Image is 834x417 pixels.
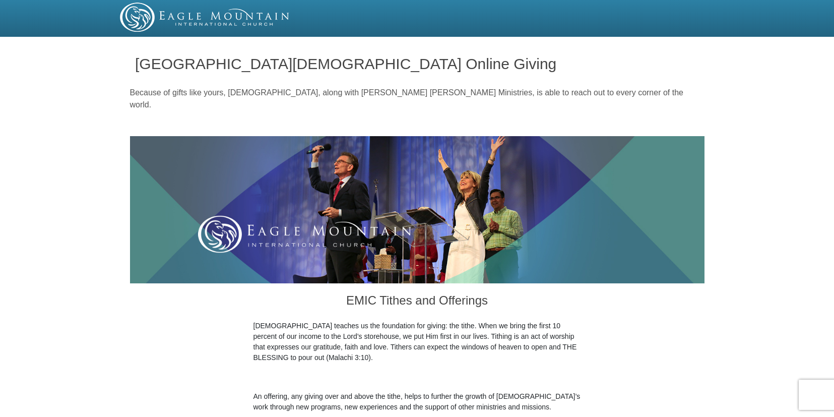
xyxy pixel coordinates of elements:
h3: EMIC Tithes and Offerings [253,283,581,321]
p: An offering, any giving over and above the tithe, helps to further the growth of [DEMOGRAPHIC_DAT... [253,391,581,412]
p: [DEMOGRAPHIC_DATA] teaches us the foundation for giving: the tithe. When we bring the first 10 pe... [253,321,581,363]
p: Because of gifts like yours, [DEMOGRAPHIC_DATA], along with [PERSON_NAME] [PERSON_NAME] Ministrie... [130,87,704,111]
img: EMIC [120,3,290,32]
h1: [GEOGRAPHIC_DATA][DEMOGRAPHIC_DATA] Online Giving [135,55,699,72]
